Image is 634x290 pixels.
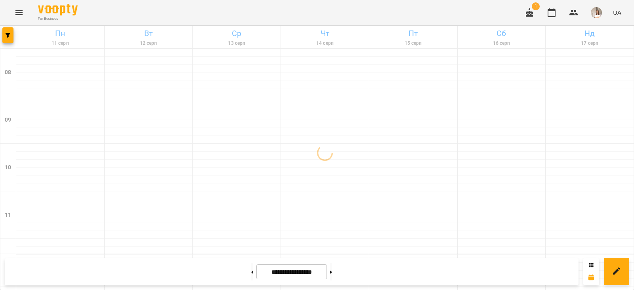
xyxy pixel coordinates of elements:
[17,27,103,40] h6: Пн
[106,27,191,40] h6: Вт
[591,7,602,18] img: 712aada8251ba8fda70bc04018b69839.jpg
[459,27,544,40] h6: Сб
[10,3,29,22] button: Menu
[282,40,368,47] h6: 14 серп
[370,27,456,40] h6: Пт
[5,211,11,219] h6: 11
[194,27,279,40] h6: Ср
[5,163,11,172] h6: 10
[17,40,103,47] h6: 11 серп
[38,16,78,21] span: For Business
[547,27,632,40] h6: Нд
[282,27,368,40] h6: Чт
[459,40,544,47] h6: 16 серп
[610,5,624,20] button: UA
[5,68,11,77] h6: 08
[370,40,456,47] h6: 15 серп
[38,4,78,15] img: Voopty Logo
[194,40,279,47] h6: 13 серп
[5,116,11,124] h6: 09
[547,40,632,47] h6: 17 серп
[613,8,621,17] span: UA
[106,40,191,47] h6: 12 серп
[532,2,540,10] span: 1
